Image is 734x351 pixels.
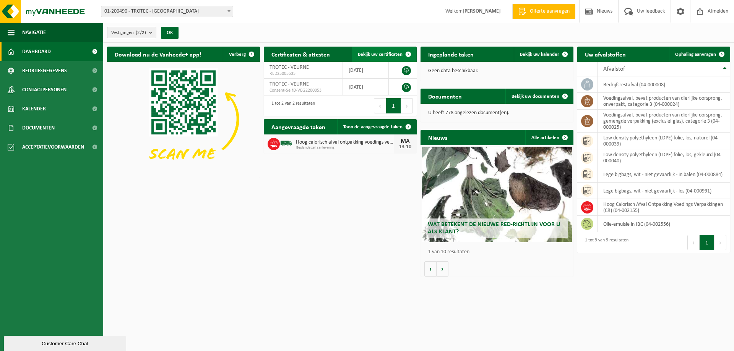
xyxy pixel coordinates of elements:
[437,261,448,277] button: Volgende
[268,97,315,114] div: 1 tot 2 van 2 resultaten
[374,98,386,113] button: Previous
[107,62,260,176] img: Download de VHEPlus App
[22,118,55,137] span: Documenten
[421,47,481,61] h2: Ingeplande taken
[422,147,572,242] a: Wat betekent de nieuwe RED-richtlijn voor u als klant?
[22,23,46,42] span: Navigatie
[161,27,179,39] button: OK
[386,98,401,113] button: 1
[421,89,469,104] h2: Documenten
[270,87,337,94] span: Consent-SelfD-VEG2200053
[223,47,259,62] button: Verberg
[598,216,730,232] td: olie-emulsie in IBC (04-002556)
[428,68,566,74] p: Geen data beschikbaar.
[229,52,246,57] span: Verberg
[352,47,416,62] a: Bekijk uw certificaten
[280,137,293,150] img: BL-SO-LV
[514,47,573,62] a: Bekijk uw kalender
[358,52,403,57] span: Bekijk uw certificaten
[687,235,700,250] button: Previous
[136,30,146,35] count: (2/2)
[270,81,309,87] span: TROTEC - VEURNE
[428,110,566,116] p: U heeft 778 ongelezen document(en).
[598,93,730,110] td: voedingsafval, bevat producten van dierlijke oorsprong, onverpakt, categorie 3 (04-000024)
[598,199,730,216] td: Hoog Calorisch Afval Ontpakking Voedings Verpakkingen (CR) (04-002155)
[343,62,389,79] td: [DATE]
[598,76,730,93] td: bedrijfsrestafval (04-000008)
[598,110,730,133] td: voedingsafval, bevat producten van dierlijke oorsprong, gemengde verpakking (exclusief glas), cat...
[296,146,394,150] span: Geplande zelfaanlevering
[598,183,730,199] td: lege bigbags, wit - niet gevaarlijk - los (04-000991)
[270,65,309,70] span: TROTEC - VEURNE
[398,144,413,150] div: 13-10
[111,27,146,39] span: Vestigingen
[603,66,625,72] span: Afvalstof
[337,119,416,134] a: Toon de aangevraagde taken
[264,119,333,134] h2: Aangevraagde taken
[107,27,156,38] button: Vestigingen(2/2)
[22,42,51,61] span: Dashboard
[512,94,559,99] span: Bekijk uw documenten
[421,130,455,145] h2: Nieuws
[715,235,726,250] button: Next
[424,261,437,277] button: Vorige
[22,80,67,99] span: Contactpersonen
[401,98,413,113] button: Next
[4,334,128,351] iframe: chat widget
[22,61,67,80] span: Bedrijfsgegevens
[581,234,628,251] div: 1 tot 9 van 9 resultaten
[505,89,573,104] a: Bekijk uw documenten
[520,52,559,57] span: Bekijk uw kalender
[398,138,413,144] div: MA
[343,79,389,95] td: [DATE]
[270,71,337,77] span: RED25005535
[107,47,209,61] h2: Download nu de Vanheede+ app!
[525,130,573,145] a: Alle artikelen
[428,222,560,235] span: Wat betekent de nieuwe RED-richtlijn voor u als klant?
[669,47,729,62] a: Ophaling aanvragen
[428,249,570,255] p: 1 van 10 resultaten
[675,52,716,57] span: Ophaling aanvragen
[22,137,84,157] span: Acceptatievoorwaarden
[264,47,338,61] h2: Certificaten & attesten
[700,235,715,250] button: 1
[343,125,403,129] span: Toon de aangevraagde taken
[463,8,501,14] strong: [PERSON_NAME]
[577,47,633,61] h2: Uw afvalstoffen
[22,99,46,118] span: Kalender
[296,139,394,146] span: Hoog calorisch afval ontpakking voedings verpakkingen (cr)
[528,8,572,15] span: Offerte aanvragen
[598,133,730,149] td: low density polyethyleen (LDPE) folie, los, naturel (04-000039)
[512,4,575,19] a: Offerte aanvragen
[101,6,233,17] span: 01-200490 - TROTEC - VEURNE
[598,166,730,183] td: lege bigbags, wit - niet gevaarlijk - in balen (04-000884)
[598,149,730,166] td: low density polyethyleen (LDPE) folie, los, gekleurd (04-000040)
